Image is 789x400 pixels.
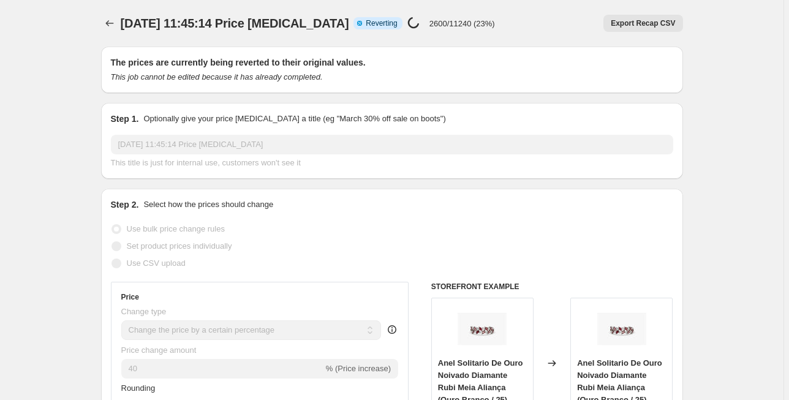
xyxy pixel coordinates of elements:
[111,113,139,125] h2: Step 1.
[597,304,646,353] img: D_610362-MLB47544009428_092021-B_80x.jpg
[101,15,118,32] button: Price change jobs
[127,241,232,251] span: Set product prices individually
[121,345,197,355] span: Price change amount
[111,158,301,167] span: This title is just for internal use, customers won't see it
[127,258,186,268] span: Use CSV upload
[429,19,495,28] p: 2600/11240 (23%)
[121,292,139,302] h3: Price
[431,282,673,292] h6: STOREFRONT EXAMPLE
[121,359,323,379] input: -15
[611,18,675,28] span: Export Recap CSV
[386,323,398,336] div: help
[143,113,445,125] p: Optionally give your price [MEDICAL_DATA] a title (eg "March 30% off sale on boots")
[111,72,323,81] i: This job cannot be edited because it has already completed.
[143,198,273,211] p: Select how the prices should change
[111,56,673,69] h2: The prices are currently being reverted to their original values.
[458,304,507,353] img: D_610362-MLB47544009428_092021-B_80x.jpg
[121,383,156,393] span: Rounding
[127,224,225,233] span: Use bulk price change rules
[366,18,397,28] span: Reverting
[111,135,673,154] input: 30% off holiday sale
[121,307,167,316] span: Change type
[603,15,682,32] button: Export Recap CSV
[326,364,391,373] span: % (Price increase)
[121,17,349,30] span: [DATE] 11:45:14 Price [MEDICAL_DATA]
[111,198,139,211] h2: Step 2.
